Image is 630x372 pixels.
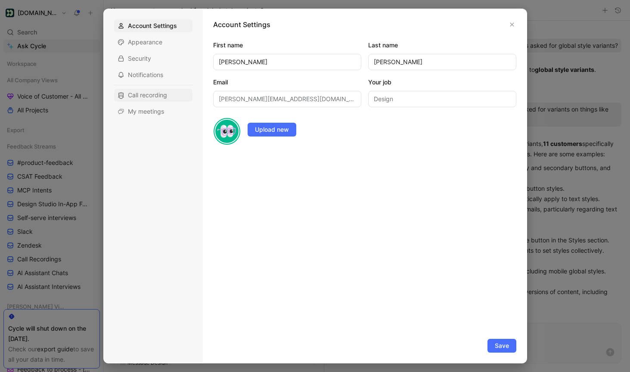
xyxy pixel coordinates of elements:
label: Your job [368,77,516,87]
label: Email [213,77,361,87]
div: Security [114,52,192,65]
label: First name [213,40,361,50]
span: Call recording [128,91,167,99]
label: Last name [368,40,516,50]
span: Save [495,341,509,351]
img: avatar [214,119,239,144]
span: Notifications [128,71,163,79]
h1: Account Settings [213,19,270,30]
span: Upload new [255,124,289,135]
div: Notifications [114,68,192,81]
span: Account Settings [128,22,177,30]
span: Security [128,54,151,63]
span: Appearance [128,38,162,46]
button: Save [487,339,516,353]
div: My meetings [114,105,192,118]
div: Account Settings [114,19,192,32]
span: My meetings [128,107,164,116]
div: Appearance [114,36,192,49]
div: Call recording [114,89,192,102]
button: Upload new [248,123,296,136]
